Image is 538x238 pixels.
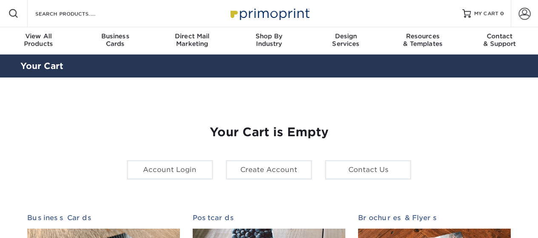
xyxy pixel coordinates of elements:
[307,32,384,48] div: Services
[384,27,461,54] a: Resources& Templates
[325,160,411,180] a: Contact Us
[154,32,231,40] span: Direct Mail
[231,32,307,48] div: Industry
[20,61,63,71] a: Your Cart
[461,32,538,48] div: & Support
[358,214,511,222] h2: Brochures & Flyers
[384,32,461,48] div: & Templates
[231,27,307,54] a: Shop ByIndustry
[231,32,307,40] span: Shop By
[154,32,231,48] div: Marketing
[461,27,538,54] a: Contact& Support
[27,125,511,140] h1: Your Cart is Empty
[307,32,384,40] span: Design
[127,160,213,180] a: Account Login
[307,27,384,54] a: DesignServices
[77,32,154,40] span: Business
[227,4,312,23] img: Primoprint
[27,214,180,222] h2: Business Cards
[226,160,312,180] a: Create Account
[461,32,538,40] span: Contact
[193,214,345,222] h2: Postcards
[500,11,504,17] span: 0
[77,32,154,48] div: Cards
[474,10,498,17] span: MY CART
[77,27,154,54] a: BusinessCards
[154,27,231,54] a: Direct MailMarketing
[34,9,117,19] input: SEARCH PRODUCTS.....
[384,32,461,40] span: Resources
